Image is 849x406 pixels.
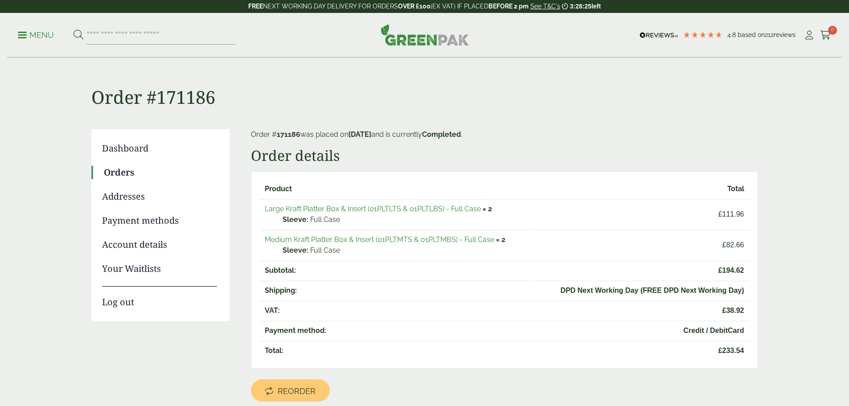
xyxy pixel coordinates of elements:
[259,321,535,340] th: Payment method:
[283,245,530,256] p: Full Case
[536,180,750,198] th: Total
[102,286,217,309] a: Log out
[541,265,744,276] span: 194.62
[381,24,469,45] img: GreenPak Supplies
[804,31,815,40] i: My Account
[18,30,54,41] p: Menu
[259,341,535,360] th: Total:
[727,31,738,38] span: 4.8
[259,281,535,300] th: Shipping:
[820,29,831,42] a: 0
[483,205,492,213] strong: × 2
[591,3,601,10] span: left
[683,31,723,39] div: 4.79 Stars
[718,210,722,218] span: £
[18,30,54,39] a: Menu
[265,235,494,244] a: Medium Kraft Platter Box & Insert (01PLTMTS & 01PLTMBS) - Full Case
[104,166,217,179] a: Orders
[251,129,758,140] p: Order # was placed on and is currently .
[722,307,726,314] span: £
[718,267,722,274] span: £
[91,58,758,108] h1: Order #171186
[828,26,837,35] span: 0
[820,31,831,40] i: Cart
[422,130,461,139] mark: Completed
[251,379,330,402] a: Reorder
[738,31,765,38] span: Based on
[248,3,263,10] strong: FREE
[102,214,217,227] a: Payment methods
[283,214,308,225] strong: Sleeve:
[541,345,744,356] span: 233.54
[102,262,217,275] a: Your Waitlists
[398,3,431,10] strong: OVER £100
[718,210,744,218] bdi: 111.96
[718,347,722,354] span: £
[722,241,726,249] span: £
[251,147,758,164] h2: Order details
[259,301,535,320] th: VAT:
[570,3,591,10] span: 3:28:25
[496,235,505,244] strong: × 2
[536,321,750,340] td: Credit / DebitCard
[530,3,560,10] a: See T&C's
[259,261,535,280] th: Subtotal:
[283,214,530,225] p: Full Case
[488,3,529,10] strong: BEFORE 2 pm
[102,190,217,203] a: Addresses
[277,130,300,139] mark: 171186
[536,281,750,300] td: DPD Next Working Day (FREE DPD Next Working Day)
[640,32,678,38] img: REVIEWS.io
[278,386,316,396] span: Reorder
[283,245,308,256] strong: Sleeve:
[349,130,371,139] mark: [DATE]
[102,142,217,155] a: Dashboard
[265,205,481,213] a: Large Kraft Platter Box & Insert (01PLTLTS & 01PLTLBS) - Full Case
[774,31,796,38] span: reviews
[722,241,744,249] bdi: 82.66
[541,305,744,316] span: 38.92
[765,31,774,38] span: 212
[259,180,535,198] th: Product
[102,238,217,251] a: Account details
